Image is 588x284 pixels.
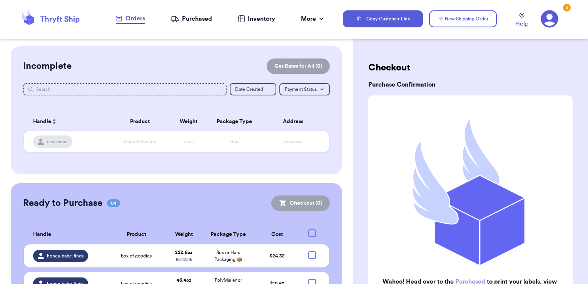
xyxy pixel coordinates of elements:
[166,225,201,244] th: Weight
[279,83,330,95] button: Payment Status
[107,225,166,244] th: Product
[563,4,571,12] div: 3
[175,257,192,262] span: 16 x 12 x 16
[255,225,300,244] th: Cost
[51,117,57,126] button: Sort ascending
[23,197,102,209] h2: Ready to Purchase
[47,253,84,259] span: honey.babe.finds
[23,60,72,72] h2: Incomplete
[123,139,157,144] span: Striped Sweater
[214,250,242,262] span: Box or Hard Packaging 📦
[171,14,212,23] a: Purchased
[235,87,263,92] span: Date Created
[368,80,573,89] h3: Purchase Confirmation
[109,112,170,131] th: Product
[177,278,191,282] strong: 46.4 oz
[23,83,227,95] input: Search
[116,14,145,23] div: Orders
[301,14,325,23] div: More
[368,62,573,74] h2: Checkout
[262,112,329,131] th: Address
[202,225,255,244] th: Package Type
[541,10,558,28] a: 3
[230,83,276,95] button: Date Created
[47,139,68,145] span: username
[107,199,120,207] span: 04
[515,13,528,28] a: Help
[285,87,317,92] span: Payment Status
[267,58,330,74] button: Get Rates for All (0)
[116,14,145,24] a: Orders
[270,254,285,258] span: $ 24.32
[170,112,207,131] th: Weight
[238,14,275,23] a: Inventory
[231,139,238,144] span: Box
[429,10,497,27] button: New Shipping Order
[175,250,192,255] strong: 222.6 oz
[207,112,262,131] th: Package Type
[515,19,528,28] span: Help
[183,139,194,144] span: xx oz
[33,118,51,126] span: Handle
[271,195,330,211] button: Checkout (0)
[284,139,302,144] span: xxxxxxxx
[33,231,51,239] span: Handle
[121,253,152,259] span: box of goodies
[343,10,423,27] button: Copy Customer Link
